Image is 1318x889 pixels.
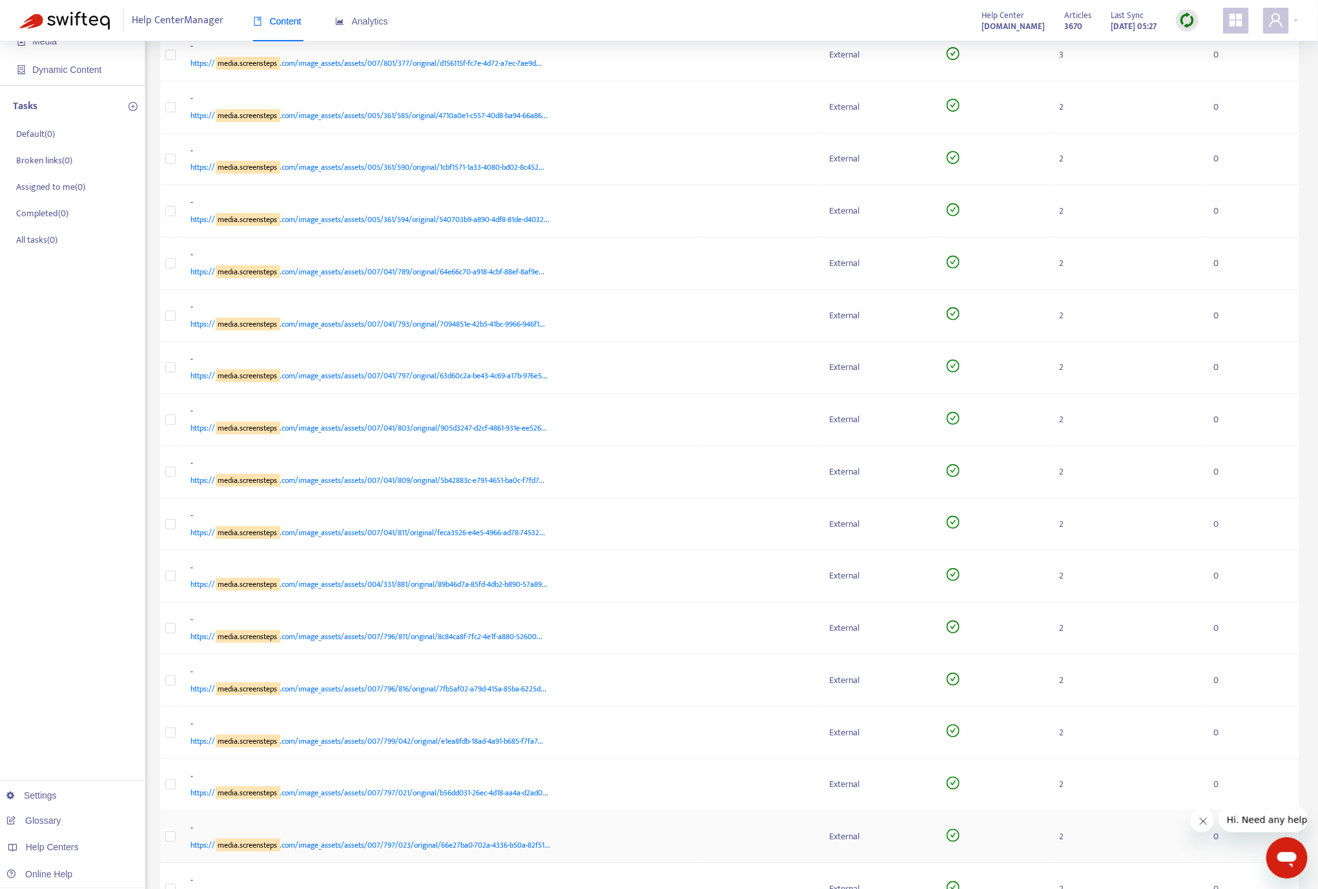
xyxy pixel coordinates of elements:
span: check-circle [947,360,960,373]
span: https:// .com/image_assets/assets/007/799/042/original/e1ea8fdb-18ad-4a91-b685-f7fa7... [191,735,544,748]
div: External [829,360,926,374]
td: 2 [1049,707,1204,759]
div: - [191,509,683,526]
sqkw: media.screensteps [216,526,280,539]
td: 0 [1204,707,1299,759]
div: External [829,569,926,583]
td: 0 [1204,342,1299,394]
span: https:// .com/image_assets/assets/007/041/809/original/5b42883c-e791-4651-ba0c-f7fd7... [191,474,545,487]
td: 0 [1204,29,1299,81]
span: check-circle [947,47,960,60]
td: 2 [1049,185,1204,238]
td: 2 [1049,811,1204,863]
td: 2 [1049,602,1204,655]
span: check-circle [947,568,960,581]
div: External [829,413,926,427]
span: Help Centers [26,842,79,852]
div: - [191,404,683,421]
sqkw: media.screensteps [216,57,280,70]
div: - [191,717,683,734]
div: External [829,204,926,218]
div: External [829,726,926,740]
span: Analytics [335,16,388,26]
td: 0 [1204,238,1299,290]
span: user [1268,12,1284,28]
iframe: Message from company [1219,806,1308,832]
span: check-circle [947,412,960,425]
span: check-circle [947,203,960,216]
div: - [191,821,683,838]
div: - [191,613,683,629]
span: check-circle [947,829,960,842]
span: Last Sync [1111,8,1144,23]
span: Hi. Need any help? [8,9,93,19]
span: https:// .com/image_assets/assets/007/796/816/original/7fb5af02-a79d-415a-85ba-6225d... [191,682,547,695]
div: External [829,465,926,479]
span: Media [32,36,57,46]
span: container [17,65,26,74]
a: Glossary [6,815,61,826]
td: 2 [1049,81,1204,134]
div: External [829,100,926,114]
p: Tasks [13,99,37,114]
span: Help Center [982,8,1024,23]
div: External [829,152,926,166]
td: 0 [1204,551,1299,603]
span: https:// .com/image_assets/assets/007/801/377/original/d156115f-fc7e-4d72-a7ec-7ae9d... [191,57,542,70]
sqkw: media.screensteps [216,630,280,643]
span: https:// .com/image_assets/assets/007/797/023/original/66e27ba0-702a-4336-b50a-82f51... [191,839,551,852]
span: area-chart [335,17,344,26]
span: https:// .com/image_assets/assets/007/796/811/original/8c84ca8f-7fc2-4e1f-a880-52600... [191,630,543,643]
div: - [191,92,683,108]
td: 0 [1204,811,1299,863]
td: 0 [1204,759,1299,812]
span: https:// .com/image_assets/assets/007/041/793/original/7094851e-42b5-41bc-9966-946f1... [191,318,546,331]
div: - [191,144,683,161]
td: 0 [1204,81,1299,134]
a: Settings [6,790,57,801]
span: https:// .com/image_assets/assets/007/041/803/original/905d3247-d2cf-4861-931e-ee526... [191,422,548,434]
img: sync.dc5367851b00ba804db3.png [1179,12,1195,28]
td: 0 [1204,655,1299,707]
a: [DOMAIN_NAME] [982,19,1045,34]
span: check-circle [947,516,960,529]
div: External [829,256,926,271]
td: 0 [1204,290,1299,342]
td: 0 [1204,394,1299,446]
div: - [191,770,683,786]
span: book [253,17,262,26]
span: check-circle [947,620,960,633]
sqkw: media.screensteps [216,839,280,852]
strong: 3670 [1064,19,1082,34]
sqkw: media.screensteps [216,786,280,799]
td: 2 [1049,238,1204,290]
div: - [191,456,683,473]
span: Content [253,16,302,26]
td: 2 [1049,134,1204,186]
img: Swifteq [19,12,110,30]
div: External [829,517,926,531]
div: - [191,248,683,265]
span: https:// .com/image_assets/assets/007/041/789/original/64e66c70-a918-4cbf-88ef-8af9e... [191,265,545,278]
span: Dynamic Content [32,65,101,75]
td: 0 [1204,446,1299,498]
sqkw: media.screensteps [216,578,280,591]
div: - [191,196,683,212]
span: Articles [1064,8,1091,23]
p: Broken links ( 0 ) [16,154,72,167]
span: check-circle [947,99,960,112]
p: All tasks ( 0 ) [16,233,57,247]
span: check-circle [947,151,960,164]
span: check-circle [947,256,960,269]
div: - [191,665,683,682]
sqkw: media.screensteps [216,109,280,122]
sqkw: media.screensteps [216,422,280,434]
span: appstore [1228,12,1244,28]
sqkw: media.screensteps [216,213,280,226]
sqkw: media.screensteps [216,161,280,174]
strong: [DATE] 05:27 [1111,19,1157,34]
iframe: Close message [1190,808,1215,833]
div: External [829,830,926,844]
span: https:// .com/image_assets/assets/007/041/811/original/feca3526-e4e5-4966-ad78-74532... [191,526,546,539]
td: 2 [1049,655,1204,707]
